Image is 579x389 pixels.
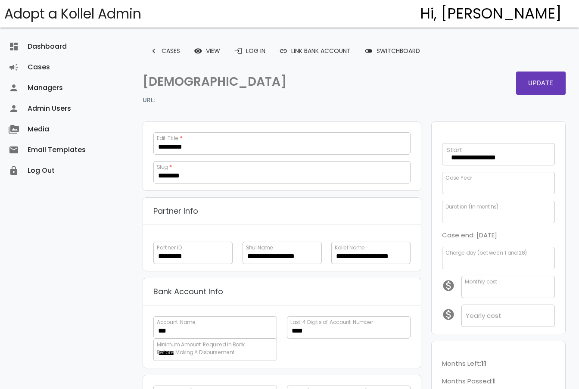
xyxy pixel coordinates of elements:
[516,72,566,95] button: Update
[234,43,243,59] i: login
[442,308,461,321] i: monetization_on
[9,98,19,119] i: person
[9,36,19,57] i: dashboard
[153,205,198,218] p: Partner Info
[442,230,555,241] p: Case end: [DATE]
[364,43,373,59] span: toggle_off
[143,95,155,106] strong: URL:
[272,43,358,59] a: Link Bank Account
[420,6,562,22] h4: Hi, [PERSON_NAME]
[9,160,19,181] i: lock
[481,359,486,368] b: 11
[9,119,19,140] i: perm_media
[9,57,19,78] i: campaign
[187,43,227,59] a: remove_red_eyeView
[442,358,555,369] p: Months Left:
[194,43,202,59] i: remove_red_eye
[442,376,555,387] p: Months Passed:
[358,43,427,59] a: toggle_offSwitchboard
[279,43,288,59] span: link
[149,43,158,59] i: keyboard_arrow_left
[9,78,19,98] i: person
[227,43,272,59] a: loginLog In
[143,72,349,92] p: [DEMOGRAPHIC_DATA]
[153,285,223,299] p: Bank Account Info
[442,279,461,292] i: monetization_on
[9,140,19,160] i: email
[492,377,495,386] b: 1
[143,43,187,59] a: keyboard_arrow_leftCases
